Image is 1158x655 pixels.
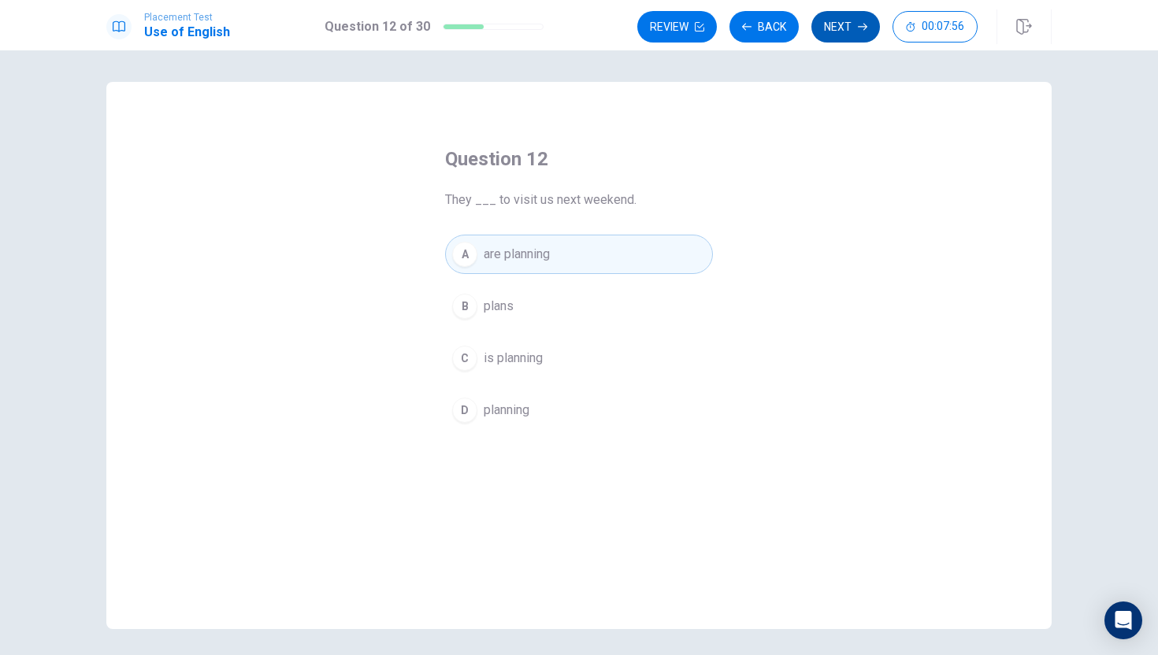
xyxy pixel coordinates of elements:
span: are planning [484,245,550,264]
span: They ___ to visit us next weekend. [445,191,713,209]
button: 00:07:56 [893,11,978,43]
button: Cis planning [445,339,713,378]
h4: Question 12 [445,146,713,172]
button: Back [729,11,799,43]
div: A [452,242,477,267]
span: planning [484,401,529,420]
span: Placement Test [144,12,230,23]
button: Review [637,11,717,43]
div: D [452,398,477,423]
h1: Question 12 of 30 [325,17,430,36]
div: C [452,346,477,371]
h1: Use of English [144,23,230,42]
button: Dplanning [445,390,713,430]
button: Aare planning [445,235,713,274]
div: Open Intercom Messenger [1104,601,1142,639]
button: Bplans [445,287,713,326]
span: is planning [484,349,543,368]
span: plans [484,297,514,316]
div: B [452,294,477,319]
span: 00:07:56 [922,20,964,33]
button: Next [811,11,880,43]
